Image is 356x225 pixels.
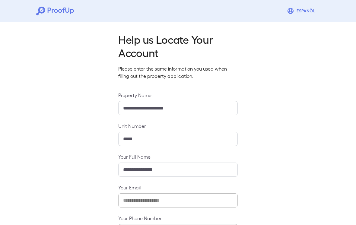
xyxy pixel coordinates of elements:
label: Your Email [118,184,238,191]
button: Espanõl [284,5,320,17]
label: Unit Number [118,122,238,129]
p: Please enter the same information you used when filling out the property application. [118,65,238,80]
label: Your Full Name [118,153,238,160]
label: Your Phone Number [118,215,238,222]
label: Property Name [118,92,238,99]
h2: Help us Locate Your Account [118,33,238,59]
